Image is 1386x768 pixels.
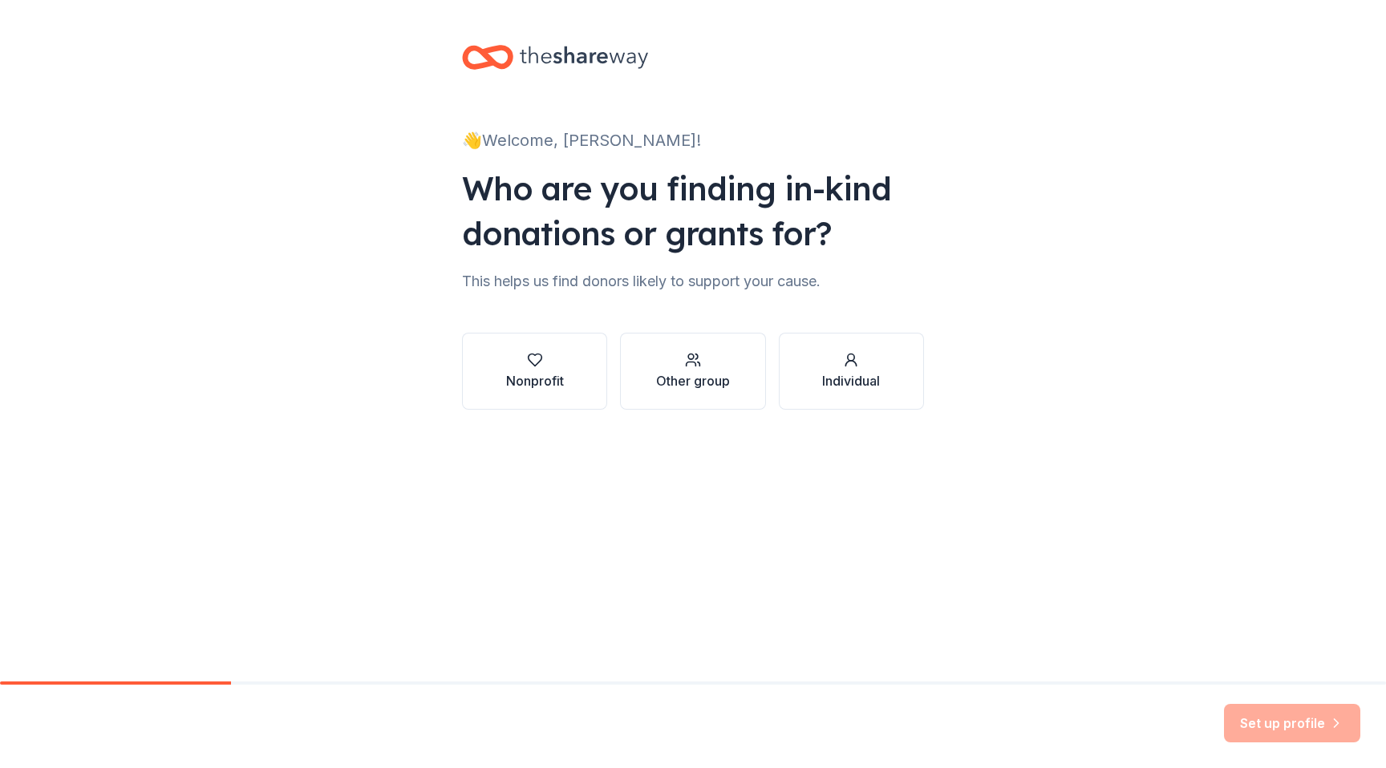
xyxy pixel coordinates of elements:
button: Nonprofit [462,333,607,410]
button: Other group [620,333,765,410]
div: Other group [656,371,730,390]
div: Nonprofit [506,371,564,390]
div: Individual [822,371,880,390]
div: 👋 Welcome, [PERSON_NAME]! [462,127,924,153]
button: Individual [779,333,924,410]
div: This helps us find donors likely to support your cause. [462,269,924,294]
div: Who are you finding in-kind donations or grants for? [462,166,924,256]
